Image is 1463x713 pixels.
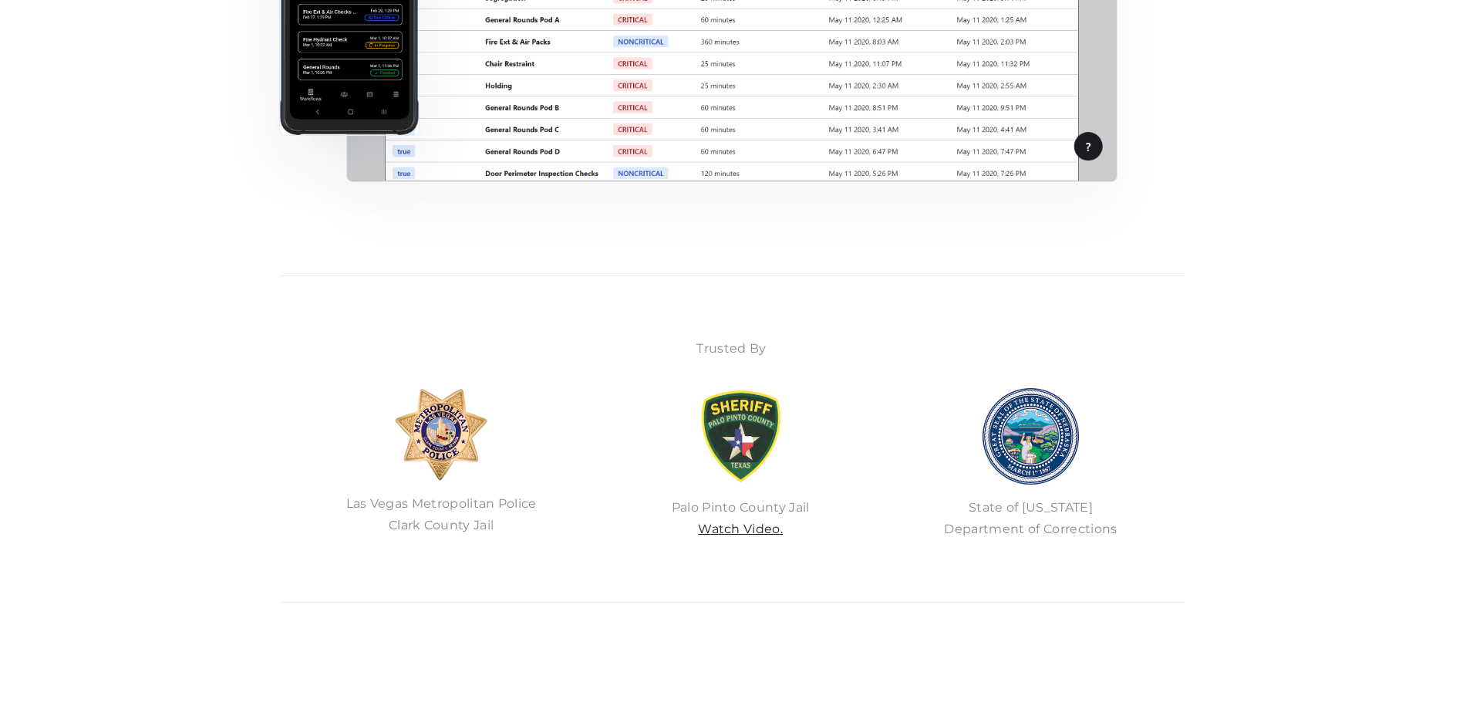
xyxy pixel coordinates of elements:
[346,338,1117,360] div: Trusted By
[698,522,783,536] a: Watch Video.
[1386,639,1463,713] iframe: Chat Widget
[672,497,810,540] p: Palo Pinto County Jail
[346,493,537,536] p: Las Vegas Metropolitan Police Clark County Jail
[944,497,1117,540] p: State of [US_STATE] Department of Corrections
